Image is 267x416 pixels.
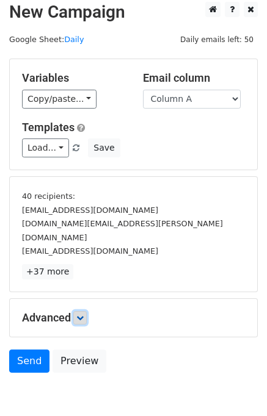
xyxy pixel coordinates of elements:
[22,219,223,242] small: [DOMAIN_NAME][EMAIL_ADDRESS][PERSON_NAME][DOMAIN_NAME]
[22,311,245,325] h5: Advanced
[22,71,125,85] h5: Variables
[176,33,258,46] span: Daily emails left: 50
[64,35,84,44] a: Daily
[22,264,73,279] a: +37 more
[22,192,75,201] small: 40 recipients:
[9,35,84,44] small: Google Sheet:
[22,121,75,134] a: Templates
[9,350,49,373] a: Send
[143,71,246,85] h5: Email column
[53,350,106,373] a: Preview
[88,138,120,157] button: Save
[22,90,97,109] a: Copy/paste...
[176,35,258,44] a: Daily emails left: 50
[22,246,158,256] small: [EMAIL_ADDRESS][DOMAIN_NAME]
[22,138,69,157] a: Load...
[22,206,158,215] small: [EMAIL_ADDRESS][DOMAIN_NAME]
[9,2,258,23] h2: New Campaign
[206,357,267,416] iframe: Chat Widget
